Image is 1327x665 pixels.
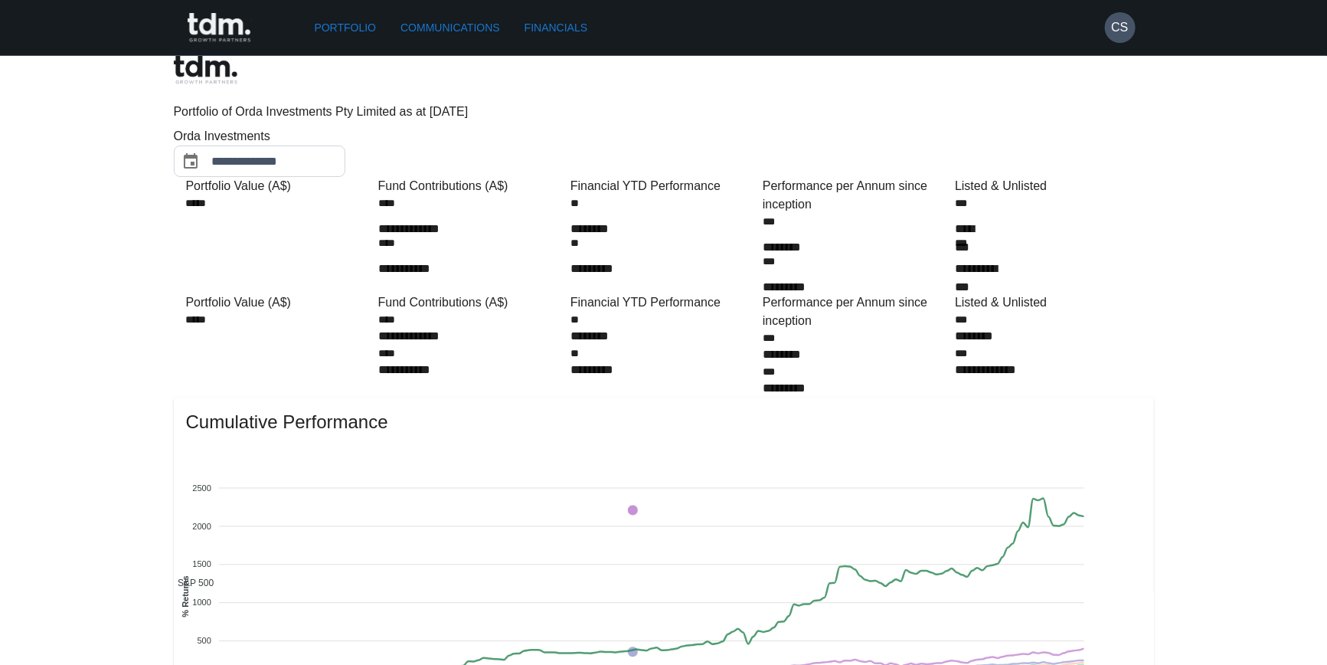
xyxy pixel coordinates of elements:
[394,14,506,42] a: Communications
[763,177,949,214] div: Performance per Annum since inception
[180,575,189,617] text: % Returns
[518,14,593,42] a: Financials
[175,146,206,177] button: Choose date, selected date is Sep 30, 2025
[174,127,404,146] div: Orda Investments
[309,14,383,42] a: Portfolio
[186,293,372,312] div: Portfolio Value (A$)
[955,177,1141,195] div: Listed & Unlisted
[1105,12,1136,43] button: CS
[174,103,1154,121] p: Portfolio of Orda Investments Pty Limited as at [DATE]
[186,177,372,195] div: Portfolio Value (A$)
[1111,18,1128,37] h6: CS
[570,293,757,312] div: Financial YTD Performance
[192,598,211,607] tspan: 1000
[192,483,211,492] tspan: 2500
[192,521,211,530] tspan: 2000
[378,293,564,312] div: Fund Contributions (A$)
[166,578,214,588] span: S&P 500
[192,559,211,568] tspan: 1500
[378,177,564,195] div: Fund Contributions (A$)
[570,177,757,195] div: Financial YTD Performance
[197,636,211,645] tspan: 500
[955,293,1141,312] div: Listed & Unlisted
[763,293,949,330] div: Performance per Annum since inception
[186,410,1142,434] span: Cumulative Performance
